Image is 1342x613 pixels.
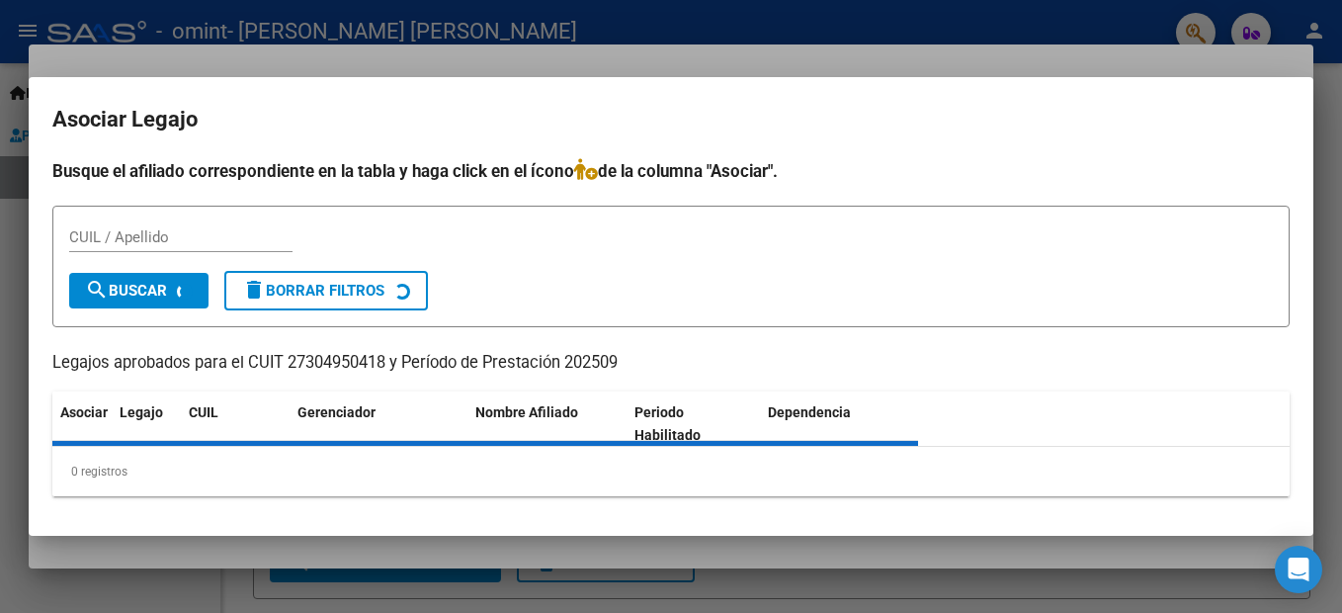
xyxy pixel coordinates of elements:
[85,278,109,302] mat-icon: search
[189,404,218,420] span: CUIL
[634,404,701,443] span: Periodo Habilitado
[112,392,181,457] datatable-header-cell: Legajo
[467,392,627,457] datatable-header-cell: Nombre Afiliado
[52,101,1290,138] h2: Asociar Legajo
[69,273,209,308] button: Buscar
[768,404,851,420] span: Dependencia
[52,392,112,457] datatable-header-cell: Asociar
[224,271,428,310] button: Borrar Filtros
[627,392,760,457] datatable-header-cell: Periodo Habilitado
[52,158,1290,184] h4: Busque el afiliado correspondiente en la tabla y haga click en el ícono de la columna "Asociar".
[1275,546,1322,593] div: Open Intercom Messenger
[297,404,376,420] span: Gerenciador
[181,392,290,457] datatable-header-cell: CUIL
[290,392,467,457] datatable-header-cell: Gerenciador
[242,282,384,300] span: Borrar Filtros
[242,278,266,302] mat-icon: delete
[475,404,578,420] span: Nombre Afiliado
[120,404,163,420] span: Legajo
[52,351,1290,376] p: Legajos aprobados para el CUIT 27304950418 y Período de Prestación 202509
[760,392,919,457] datatable-header-cell: Dependencia
[85,282,167,300] span: Buscar
[60,404,108,420] span: Asociar
[52,447,1290,496] div: 0 registros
